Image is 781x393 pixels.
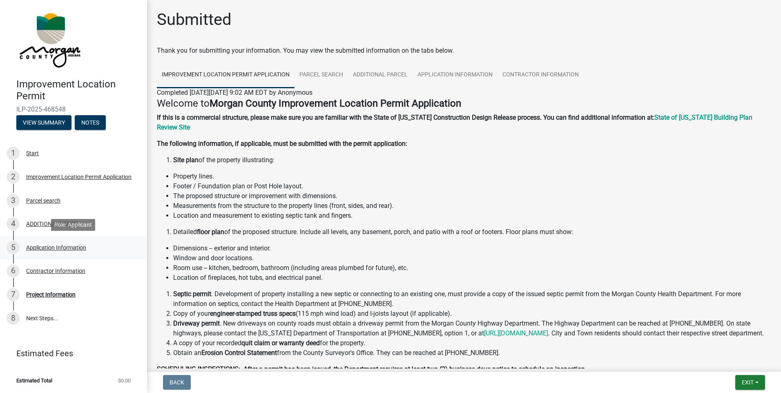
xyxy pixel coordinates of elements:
[173,263,771,273] li: Room use -- kitchen, bedroom, bathroom (including areas plumbed for future), etc.
[413,62,498,88] a: Application Information
[173,273,771,283] li: Location of fireplaces, hot tubs, and electrical panel.
[26,198,60,203] div: Parcel search
[210,310,296,317] strong: engineer-stamped truss specs
[173,290,211,298] strong: Septic permit
[735,375,765,390] button: Exit
[173,201,771,211] li: Measurements from the structure to the property lines (front, sides, and rear).
[173,338,771,348] li: A copy of your recorded for the property.
[210,98,461,109] strong: Morgan County Improvement Location Permit Application
[7,241,20,254] div: 5
[157,365,587,373] strong: SCHEDULING INSPECTIONS: After a permit has been issued, the Department requires at least two (2) ...
[173,156,199,164] strong: Site plan
[484,329,548,337] a: [URL][DOMAIN_NAME]
[163,375,191,390] button: Back
[157,10,232,29] h1: Submitted
[26,150,39,156] div: Start
[157,98,771,109] h4: Welcome to
[241,339,320,347] strong: quit claim or warranty deed
[742,379,754,386] span: Exit
[173,243,771,253] li: Dimensions -- exterior and interior.
[173,227,771,237] li: Detailed of the proposed structure. Include all levels, any basement, porch, and patio with a roo...
[26,268,85,274] div: Contractor Information
[157,62,295,88] a: Improvement Location Permit Application
[7,147,20,160] div: 1
[170,379,184,386] span: Back
[348,62,413,88] a: ADDITIONAL PARCEL
[173,155,771,165] li: of the property illustrating:
[75,115,106,130] button: Notes
[7,345,134,362] a: Estimated Fees
[498,62,584,88] a: Contractor Information
[75,120,106,126] wm-modal-confirm: Notes
[26,245,86,250] div: Application Information
[173,181,771,191] li: Footer / Foundation plan or Post Hole layout.
[7,288,20,301] div: 7
[173,289,771,309] li: . Development of property installing a new septic or connecting to an existing one, must provide ...
[173,319,771,338] li: . New driveways on county roads must obtain a driveway permit from the Morgan County Highway Depa...
[16,378,52,383] span: Estimated Total
[173,191,771,201] li: The proposed structure or improvement with dimensions.
[16,115,71,130] button: View Summary
[26,174,132,180] div: Improvement Location Permit Application
[16,105,131,113] span: ILP-2025-468548
[7,312,20,325] div: 8
[157,46,771,56] div: Thank you for submitting your information. You may view the submitted information on the tabs below.
[26,221,81,227] div: ADDITIONAL PARCEL
[201,349,277,357] strong: Erosion Control Statement
[118,378,131,383] span: $0.00
[26,292,76,297] div: Project Information
[7,194,20,207] div: 3
[173,253,771,263] li: Window and door locations.
[7,264,20,277] div: 6
[173,309,771,319] li: Copy of your (115 mph wind load) and I-joists layout (if applicable).
[157,140,407,147] strong: The following information, if applicable, must be submitted with the permit application:
[16,120,71,126] wm-modal-confirm: Summary
[7,217,20,230] div: 4
[173,319,220,327] strong: Driveway permit
[173,348,771,358] li: Obtain an from the County Surveyor's Office. They can be reached at [PHONE_NUMBER].
[157,114,752,131] a: State of [US_STATE] Building Plan Review Site
[173,211,771,221] li: Location and measurement to existing septic tank and fingers.
[157,89,312,96] span: Completed [DATE][DATE] 9:02 AM EDT by Anonymous
[16,78,141,102] h4: Improvement Location Permit
[173,172,771,181] li: Property lines.
[51,219,95,231] div: Role: Applicant
[16,9,82,70] img: Morgan County, Indiana
[157,114,654,121] strong: If this is a commercial structure, please make sure you are familiar with the State of [US_STATE]...
[295,62,348,88] a: Parcel search
[7,170,20,183] div: 2
[197,228,224,236] strong: floor plan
